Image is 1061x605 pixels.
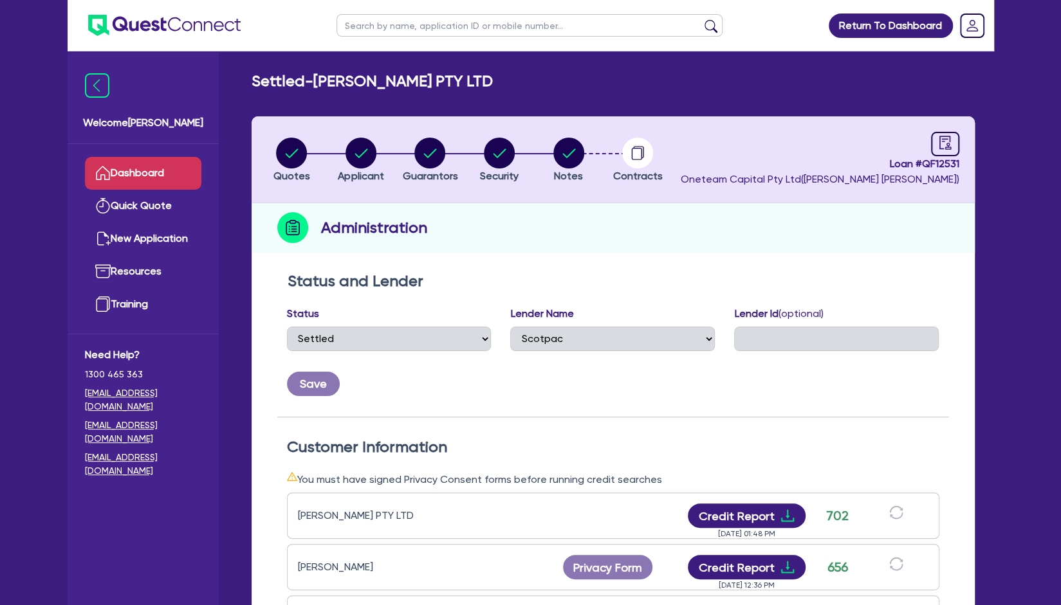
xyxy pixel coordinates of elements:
img: new-application [95,231,111,246]
button: Guarantors [401,137,458,185]
span: warning [287,471,297,482]
button: sync [885,556,907,579]
span: Contracts [613,170,663,182]
span: Need Help? [85,347,201,363]
span: sync [889,505,903,519]
div: [PERSON_NAME] PTY LTD [298,508,459,523]
img: step-icon [277,212,308,243]
span: (optional) [778,307,823,320]
span: Security [480,170,519,182]
a: Quick Quote [85,190,201,222]
span: Quotes [273,170,310,182]
a: Resources [85,255,201,288]
button: Notes [553,137,585,185]
button: Security [479,137,519,185]
span: Notes [554,170,583,182]
input: Search by name, application ID or mobile number... [337,14,723,37]
span: Welcome [PERSON_NAME] [83,115,203,131]
label: Status [287,306,319,321]
span: sync [889,557,903,571]
span: Applicant [338,170,383,182]
span: Guarantors [402,170,457,182]
span: Loan # QF12531 [681,156,959,172]
a: [EMAIL_ADDRESS][DOMAIN_NAME] [85,451,201,478]
div: You must have signed Privacy Consent forms before running credit searches [287,471,939,487]
button: Quotes [273,137,311,185]
a: audit [931,132,959,156]
button: Save [287,372,340,396]
a: New Application [85,222,201,255]
span: audit [938,136,952,150]
div: 702 [822,506,854,525]
img: quest-connect-logo-blue [88,15,241,36]
a: Dropdown toggle [955,9,989,42]
div: 656 [822,557,854,577]
span: download [780,508,795,523]
a: Return To Dashboard [829,14,953,38]
img: resources [95,264,111,279]
label: Lender Name [510,306,573,321]
a: Dashboard [85,157,201,190]
div: [PERSON_NAME] [298,559,459,575]
button: Contracts [613,137,663,185]
button: Privacy Form [563,555,653,579]
span: 1300 465 363 [85,368,201,381]
img: training [95,296,111,312]
span: download [780,559,795,575]
h2: Status and Lender [288,272,939,291]
label: Lender Id [734,306,823,321]
span: Oneteam Capital Pty Ltd ( [PERSON_NAME] [PERSON_NAME] ) [681,173,959,185]
button: Applicant [337,137,384,185]
img: quick-quote [95,198,111,213]
h2: Settled - [PERSON_NAME] PTY LTD [252,72,493,91]
a: [EMAIL_ADDRESS][DOMAIN_NAME] [85,386,201,413]
img: icon-menu-close [85,73,109,98]
button: Credit Reportdownload [688,503,806,528]
h2: Administration [321,216,427,239]
a: Training [85,288,201,321]
button: Credit Reportdownload [688,555,806,579]
a: [EMAIL_ADDRESS][DOMAIN_NAME] [85,419,201,446]
h2: Customer Information [287,438,939,456]
button: sync [885,505,907,527]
